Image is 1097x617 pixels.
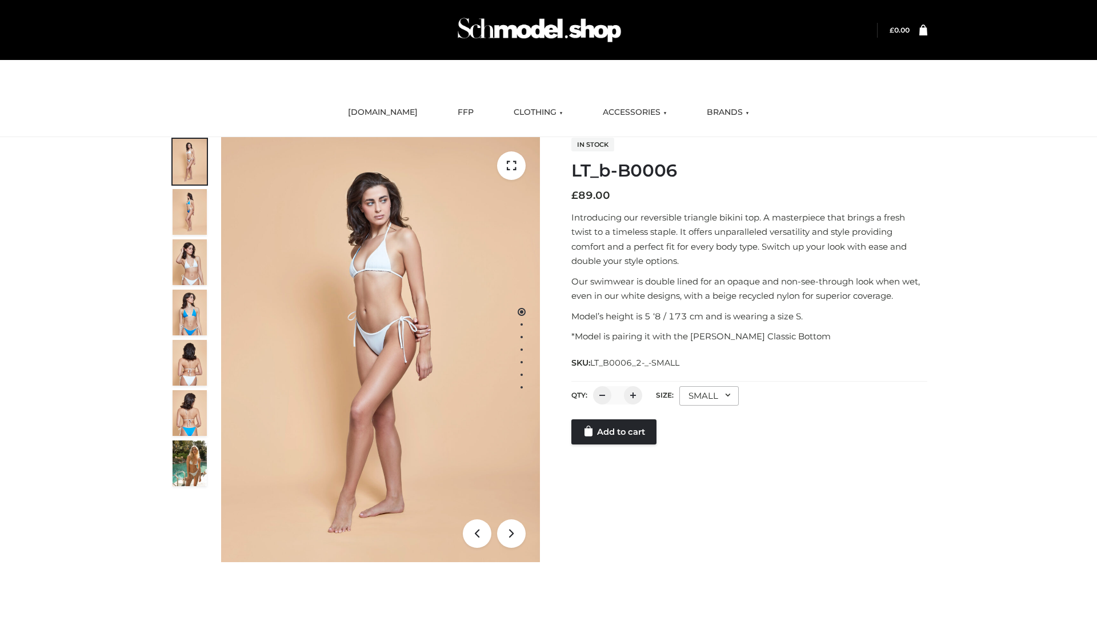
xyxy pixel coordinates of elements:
bdi: 89.00 [571,189,610,202]
span: LT_B0006_2-_-SMALL [590,358,679,368]
span: In stock [571,138,614,151]
p: *Model is pairing it with the [PERSON_NAME] Classic Bottom [571,329,927,344]
img: ArielClassicBikiniTop_CloudNine_AzureSky_OW114ECO_7-scaled.jpg [173,340,207,386]
span: £ [890,26,894,34]
img: ArielClassicBikiniTop_CloudNine_AzureSky_OW114ECO_4-scaled.jpg [173,290,207,335]
p: Model’s height is 5 ‘8 / 173 cm and is wearing a size S. [571,309,927,324]
img: ArielClassicBikiniTop_CloudNine_AzureSky_OW114ECO_1-scaled.jpg [173,139,207,185]
a: [DOMAIN_NAME] [339,100,426,125]
a: ACCESSORIES [594,100,675,125]
a: FFP [449,100,482,125]
img: ArielClassicBikiniTop_CloudNine_AzureSky_OW114ECO_3-scaled.jpg [173,239,207,285]
img: Arieltop_CloudNine_AzureSky2.jpg [173,440,207,486]
a: Add to cart [571,419,656,444]
span: SKU: [571,356,680,370]
img: ArielClassicBikiniTop_CloudNine_AzureSky_OW114ECO_1 [221,137,540,562]
h1: LT_b-B0006 [571,161,927,181]
a: £0.00 [890,26,910,34]
img: Schmodel Admin 964 [454,7,625,53]
span: £ [571,189,578,202]
a: CLOTHING [505,100,571,125]
label: QTY: [571,391,587,399]
p: Introducing our reversible triangle bikini top. A masterpiece that brings a fresh twist to a time... [571,210,927,269]
img: ArielClassicBikiniTop_CloudNine_AzureSky_OW114ECO_8-scaled.jpg [173,390,207,436]
bdi: 0.00 [890,26,910,34]
img: ArielClassicBikiniTop_CloudNine_AzureSky_OW114ECO_2-scaled.jpg [173,189,207,235]
a: BRANDS [698,100,758,125]
div: SMALL [679,386,739,406]
p: Our swimwear is double lined for an opaque and non-see-through look when wet, even in our white d... [571,274,927,303]
label: Size: [656,391,674,399]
